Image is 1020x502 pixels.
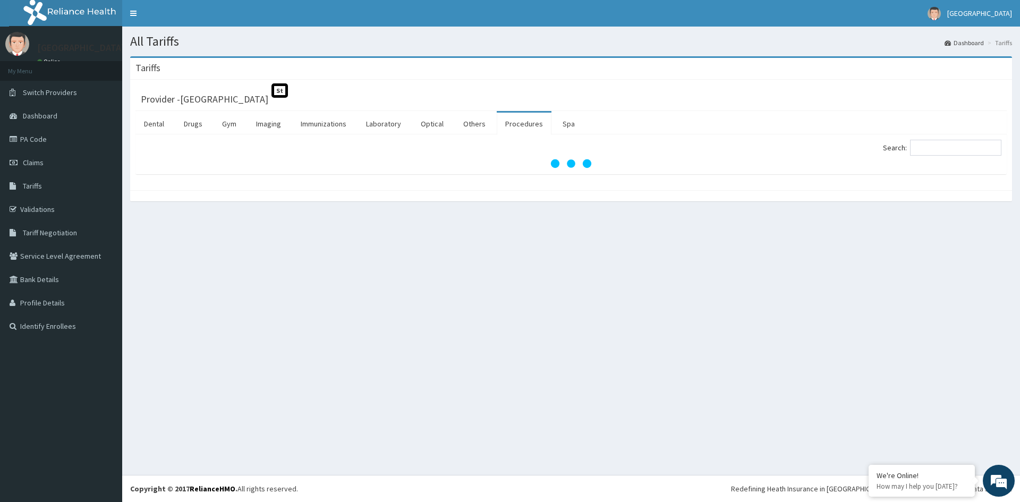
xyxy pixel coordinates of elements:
[248,113,290,135] a: Imaging
[292,113,355,135] a: Immunizations
[877,471,967,480] div: We're Online!
[23,181,42,191] span: Tariffs
[497,113,551,135] a: Procedures
[877,482,967,491] p: How may I help you today?
[130,484,237,494] strong: Copyright © 2017 .
[731,483,1012,494] div: Redefining Heath Insurance in [GEOGRAPHIC_DATA] using Telemedicine and Data Science!
[135,63,160,73] h3: Tariffs
[23,158,44,167] span: Claims
[190,484,235,494] a: RelianceHMO
[5,32,29,56] img: User Image
[883,140,1001,156] label: Search:
[141,95,268,104] h3: Provider - [GEOGRAPHIC_DATA]
[358,113,410,135] a: Laboratory
[130,35,1012,48] h1: All Tariffs
[947,8,1012,18] span: [GEOGRAPHIC_DATA]
[550,142,592,185] svg: audio-loading
[23,111,57,121] span: Dashboard
[23,228,77,237] span: Tariff Negotiation
[23,88,77,97] span: Switch Providers
[455,113,494,135] a: Others
[122,475,1020,502] footer: All rights reserved.
[554,113,583,135] a: Spa
[412,113,452,135] a: Optical
[37,58,63,65] a: Online
[985,38,1012,47] li: Tariffs
[945,38,984,47] a: Dashboard
[928,7,941,20] img: User Image
[214,113,245,135] a: Gym
[37,43,125,53] p: [GEOGRAPHIC_DATA]
[175,113,211,135] a: Drugs
[135,113,173,135] a: Dental
[271,83,288,98] span: St
[910,140,1001,156] input: Search:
